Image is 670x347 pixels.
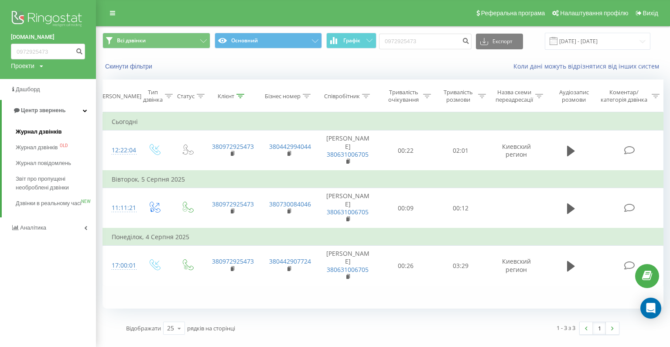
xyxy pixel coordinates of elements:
[269,142,311,151] a: 380442994044
[16,171,96,196] a: Звіт про пропущені необроблені дзвінки
[476,34,523,49] button: Експорт
[215,33,322,48] button: Основний
[16,159,71,168] span: Журнал повідомлень
[212,257,254,265] a: 380972925473
[269,257,311,265] a: 380442907724
[593,322,606,334] a: 1
[488,131,545,171] td: Киевский регион
[16,155,96,171] a: Журнал повідомлень
[16,196,96,211] a: Дзвінки в реальному часіNEW
[327,265,369,274] a: 380631006705
[20,224,46,231] span: Аналiтика
[218,93,234,100] div: Клієнт
[167,324,174,333] div: 25
[16,175,92,192] span: Звіт про пропущені необроблені дзвінки
[433,246,488,286] td: 03:29
[265,93,301,100] div: Бізнес номер
[640,298,661,319] div: Open Intercom Messenger
[103,62,157,70] button: Скинути фільтри
[324,93,360,100] div: Співробітник
[11,62,34,70] div: Проекти
[488,246,545,286] td: Киевский регион
[103,171,663,188] td: Вівторок, 5 Серпня 2025
[327,150,369,158] a: 380631006705
[379,34,472,49] input: Пошук за номером
[513,62,663,70] a: Коли дані можуть відрізнятися вiд інших систем
[16,140,96,155] a: Журнал дзвінківOLD
[386,89,421,103] div: Тривалість очікування
[598,89,649,103] div: Коментар/категорія дзвінка
[16,124,96,140] a: Журнал дзвінків
[317,246,378,286] td: [PERSON_NAME]
[187,324,235,332] span: рядків на сторінці
[379,246,433,286] td: 00:26
[16,127,62,136] span: Журнал дзвінків
[326,33,376,48] button: Графік
[212,200,254,208] a: 380972925473
[97,93,141,100] div: [PERSON_NAME]
[16,143,58,152] span: Журнал дзвінків
[317,131,378,171] td: [PERSON_NAME]
[126,324,161,332] span: Відображати
[103,33,210,48] button: Всі дзвінки
[481,10,545,17] span: Реферальна програма
[557,323,575,332] div: 1 - 3 з 3
[317,188,378,228] td: [PERSON_NAME]
[11,9,85,31] img: Ringostat logo
[2,100,96,121] a: Центр звернень
[143,89,163,103] div: Тип дзвінка
[11,44,85,59] input: Пошук за номером
[379,188,433,228] td: 00:09
[433,131,488,171] td: 02:01
[103,113,663,131] td: Сьогодні
[16,199,81,208] span: Дзвінки в реальному часі
[112,142,129,159] div: 12:22:04
[379,131,433,171] td: 00:22
[112,257,129,274] div: 17:00:01
[16,86,40,93] span: Дашборд
[560,10,628,17] span: Налаштування профілю
[496,89,533,103] div: Назва схеми переадресації
[11,33,85,41] a: [DOMAIN_NAME]
[117,37,146,44] span: Всі дзвінки
[553,89,595,103] div: Аудіозапис розмови
[441,89,476,103] div: Тривалість розмови
[433,188,488,228] td: 00:12
[269,200,311,208] a: 380730084046
[643,10,658,17] span: Вихід
[327,208,369,216] a: 380631006705
[103,228,663,246] td: Понеділок, 4 Серпня 2025
[112,199,129,216] div: 11:11:21
[212,142,254,151] a: 380972925473
[343,38,360,44] span: Графік
[177,93,195,100] div: Статус
[21,107,65,113] span: Центр звернень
